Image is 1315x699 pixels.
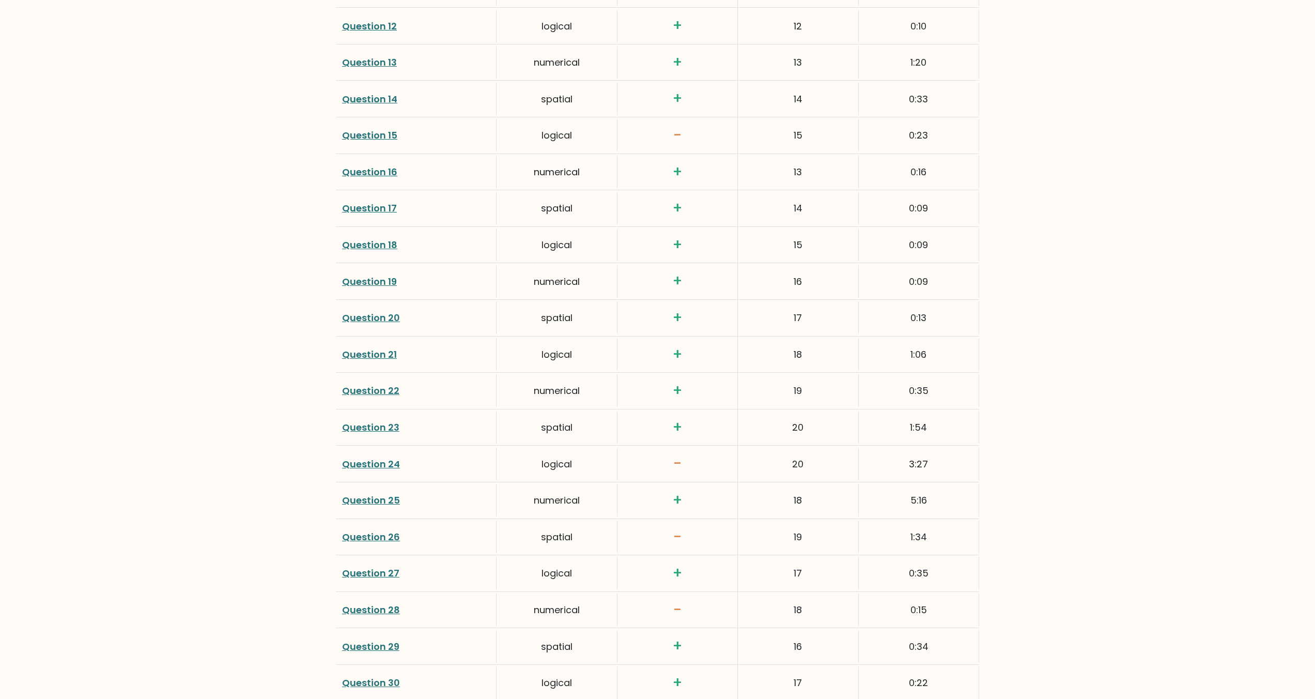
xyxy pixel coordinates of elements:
[624,163,731,181] h3: +
[859,265,979,298] div: 0:09
[738,484,858,516] div: 18
[859,338,979,371] div: 1:06
[859,594,979,626] div: 0:15
[624,528,731,546] h3: -
[738,630,858,663] div: 16
[342,458,400,470] a: Question 24
[497,594,617,626] div: numerical
[738,666,858,699] div: 17
[738,374,858,407] div: 19
[859,83,979,115] div: 0:33
[738,83,858,115] div: 14
[624,674,731,692] h3: +
[497,557,617,589] div: logical
[624,309,731,327] h3: +
[624,637,731,655] h3: +
[859,156,979,188] div: 0:16
[342,165,397,178] a: Question 16
[738,265,858,298] div: 16
[497,374,617,407] div: numerical
[624,455,731,473] h3: -
[738,338,858,371] div: 18
[342,421,399,434] a: Question 23
[497,192,617,224] div: spatial
[738,46,858,79] div: 13
[342,676,400,689] a: Question 30
[497,301,617,334] div: spatial
[859,557,979,589] div: 0:35
[738,557,858,589] div: 17
[342,494,400,507] a: Question 25
[342,348,397,361] a: Question 21
[859,119,979,151] div: 0:23
[624,419,731,436] h3: +
[342,567,399,580] a: Question 27
[497,83,617,115] div: spatial
[859,484,979,516] div: 5:16
[738,229,858,261] div: 15
[342,311,400,324] a: Question 20
[342,20,397,33] a: Question 12
[342,384,399,397] a: Question 22
[497,265,617,298] div: numerical
[342,640,399,653] a: Question 29
[738,594,858,626] div: 18
[342,202,397,215] a: Question 17
[624,127,731,144] h3: -
[859,46,979,79] div: 1:20
[738,448,858,480] div: 20
[497,119,617,151] div: logical
[738,156,858,188] div: 13
[738,119,858,151] div: 15
[624,90,731,108] h3: +
[497,448,617,480] div: logical
[859,374,979,407] div: 0:35
[738,411,858,444] div: 20
[497,229,617,261] div: logical
[342,93,397,105] a: Question 14
[624,236,731,254] h3: +
[497,46,617,79] div: numerical
[859,229,979,261] div: 0:09
[497,521,617,553] div: spatial
[738,301,858,334] div: 17
[342,238,397,251] a: Question 18
[342,275,397,288] a: Question 19
[624,346,731,363] h3: +
[497,666,617,699] div: logical
[497,156,617,188] div: numerical
[738,192,858,224] div: 14
[342,530,400,543] a: Question 26
[859,521,979,553] div: 1:34
[624,382,731,400] h3: +
[342,129,397,142] a: Question 15
[342,56,397,69] a: Question 13
[859,666,979,699] div: 0:22
[624,200,731,217] h3: +
[497,411,617,444] div: spatial
[859,301,979,334] div: 0:13
[859,411,979,444] div: 1:54
[497,338,617,371] div: logical
[342,603,400,616] a: Question 28
[624,17,731,35] h3: +
[497,484,617,516] div: numerical
[624,601,731,619] h3: -
[859,10,979,42] div: 0:10
[624,54,731,71] h3: +
[859,448,979,480] div: 3:27
[738,521,858,553] div: 19
[738,10,858,42] div: 12
[497,10,617,42] div: logical
[624,272,731,290] h3: +
[497,630,617,663] div: spatial
[624,565,731,582] h3: +
[624,492,731,509] h3: +
[859,630,979,663] div: 0:34
[859,192,979,224] div: 0:09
